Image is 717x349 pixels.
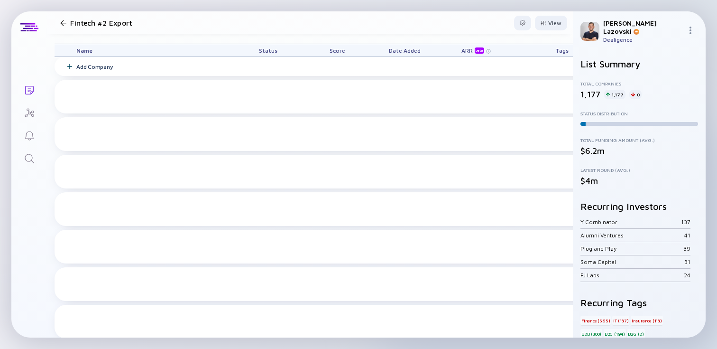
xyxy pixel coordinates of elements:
div: [PERSON_NAME] Lazovski [603,19,683,35]
a: Reminders [11,123,47,146]
h2: Recurring Tags [580,297,698,308]
a: Search [11,146,47,169]
div: Finance (565) [580,316,611,325]
div: Alumni Ventures [580,232,684,239]
div: Tags [535,44,588,57]
div: beta [475,47,484,54]
div: Date Added [378,44,431,57]
div: Score [311,44,364,57]
div: 137 [681,218,690,226]
div: FJ Labs [580,272,684,279]
h2: List Summary [580,58,698,69]
div: 41 [684,232,690,239]
div: Soma Capital [580,258,684,265]
span: Status [259,47,277,54]
img: Adam Profile Picture [580,22,599,41]
img: Menu [687,27,694,34]
div: B2C (194) [604,329,626,339]
div: Dealigence [603,36,683,43]
a: Investor Map [11,101,47,123]
h2: Recurring Investors [580,201,698,212]
div: 39 [683,245,690,252]
h1: Fintech #2 Export [70,19,132,27]
div: Latest Round (Avg.) [580,167,698,173]
div: B2G (2) [627,329,645,339]
div: Name [69,44,239,57]
button: View [535,16,567,30]
div: 1,177 [580,89,600,99]
div: $6.2m [580,146,698,156]
div: 24 [684,272,690,279]
a: Lists [11,78,47,101]
div: Total Companies [580,81,698,86]
div: IT (187) [612,316,629,325]
div: $4m [580,176,698,186]
div: ARR [461,47,486,54]
div: Y Combinator [580,218,681,226]
div: 0 [629,90,642,99]
div: 31 [684,258,690,265]
div: Plug and Play [580,245,683,252]
div: Add Company [76,63,113,70]
div: Insurance (118) [631,316,663,325]
div: Status Distribution [580,111,698,116]
div: Total Funding Amount (Avg.) [580,137,698,143]
div: 1,177 [604,90,625,99]
div: B2B (800) [580,329,602,339]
